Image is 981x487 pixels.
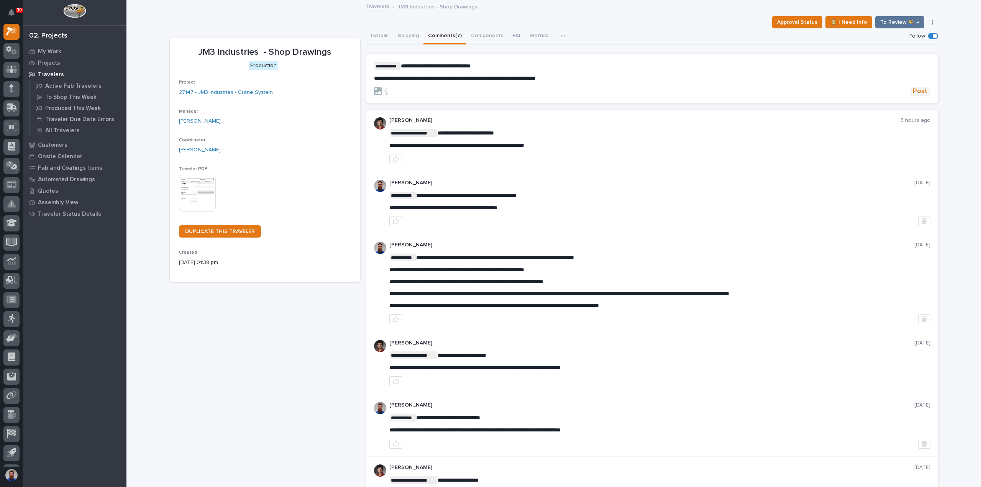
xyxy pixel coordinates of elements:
button: Delete post [918,216,930,226]
button: FAI [508,28,525,44]
a: Traveler Status Details [23,208,126,220]
p: Follow [909,33,925,39]
img: ROij9lOReuV7WqYxWfnW [374,340,386,352]
a: [PERSON_NAME] [179,117,221,125]
button: like this post [389,376,402,386]
button: Components [466,28,508,44]
p: [DATE] [914,464,930,471]
p: 30 [17,7,22,13]
p: [DATE] [914,242,930,248]
span: Approval Status [777,18,817,27]
p: My Work [38,48,61,55]
button: users-avatar [3,467,20,483]
span: ⏳ I Need Info [830,18,867,27]
a: Produced This Week [30,103,126,113]
p: [PERSON_NAME] [389,117,901,124]
button: ⏳ I Need Info [825,16,872,28]
a: My Work [23,46,126,57]
a: Travelers [366,2,389,10]
p: All Travelers [45,127,80,134]
button: like this post [389,314,402,324]
button: like this post [389,154,402,164]
p: Automated Drawings [38,176,95,183]
p: Quotes [38,188,58,195]
p: Assembly View [38,199,78,206]
span: Manager [179,109,198,114]
p: JM3 Industries - Shop Drawings [179,47,351,58]
p: [DATE] [914,402,930,408]
a: Assembly View [23,197,126,208]
img: 6hTokn1ETDGPf9BPokIQ [374,180,386,192]
a: DUPLICATE THIS TRAVELER [179,225,261,238]
p: Active Fab Travelers [45,83,102,90]
button: Shipping [393,28,423,44]
img: 6hTokn1ETDGPf9BPokIQ [374,402,386,414]
p: To Shop This Week [45,94,97,101]
p: [PERSON_NAME] [389,464,914,471]
p: Produced This Week [45,105,101,112]
span: To Review 👨‍🏭 → [880,18,919,27]
button: Notifications [3,5,20,21]
button: Metrics [525,28,553,44]
p: [PERSON_NAME] [389,402,914,408]
p: Onsite Calendar [38,153,82,160]
p: Traveler Due Date Errors [45,116,114,123]
p: Fab and Coatings Items [38,165,102,172]
span: Project [179,80,195,85]
p: [PERSON_NAME] [389,340,914,346]
p: [DATE] [914,340,930,346]
button: Approval Status [772,16,822,28]
a: All Travelers [30,125,126,136]
a: Projects [23,57,126,69]
a: Fab and Coatings Items [23,162,126,174]
button: Delete post [918,314,930,324]
span: Created [179,250,197,255]
img: ROij9lOReuV7WqYxWfnW [374,117,386,130]
button: Delete post [918,439,930,449]
p: Customers [38,142,67,149]
p: Projects [38,60,60,67]
div: Notifications30 [10,9,20,21]
a: Customers [23,139,126,151]
p: [PERSON_NAME] [389,180,914,186]
img: Workspace Logo [63,4,86,18]
button: Comments (7) [423,28,466,44]
p: [DATE] 01:38 pm [179,259,351,267]
p: 3 hours ago [901,117,930,124]
button: like this post [389,439,402,449]
div: 02. Projects [29,32,67,40]
span: Post [913,87,927,96]
p: [DATE] [914,180,930,186]
span: Coordinator [179,138,205,143]
button: Details [366,28,393,44]
a: [PERSON_NAME] [179,146,221,154]
button: To Review 👨‍🏭 → [875,16,924,28]
p: JM3 Industries - Shop Drawings [398,2,477,10]
p: [PERSON_NAME] [389,242,914,248]
a: Quotes [23,185,126,197]
button: like this post [389,216,402,226]
img: ROij9lOReuV7WqYxWfnW [374,464,386,477]
button: Post [910,87,930,96]
p: Travelers [38,71,64,78]
div: Production [249,61,278,71]
img: 6hTokn1ETDGPf9BPokIQ [374,242,386,254]
a: 27147 - JM3 Industries - Crane System [179,89,273,97]
a: To Shop This Week [30,92,126,102]
a: Onsite Calendar [23,151,126,162]
span: Traveler PDF [179,167,207,171]
a: Active Fab Travelers [30,80,126,91]
a: Travelers [23,69,126,80]
p: Traveler Status Details [38,211,101,218]
a: Traveler Due Date Errors [30,114,126,125]
a: Automated Drawings [23,174,126,185]
span: DUPLICATE THIS TRAVELER [185,229,255,234]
